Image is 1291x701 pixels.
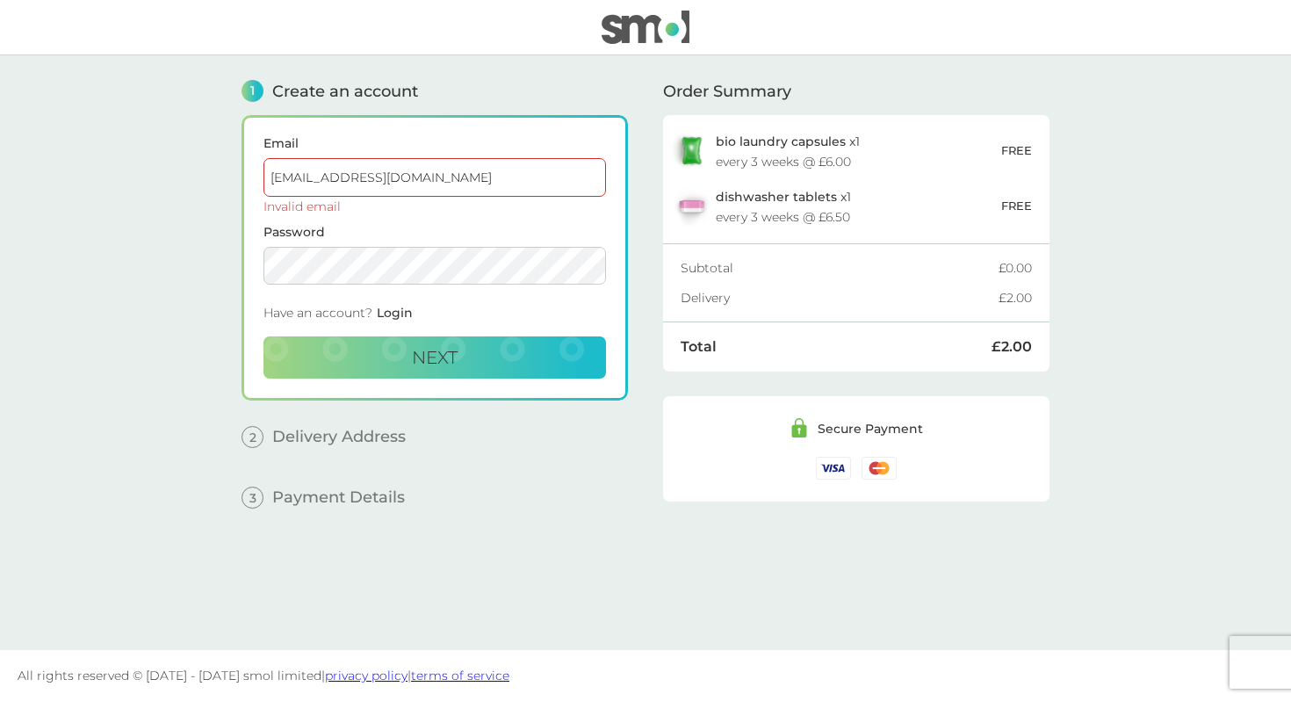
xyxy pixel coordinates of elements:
[716,189,837,205] span: dishwasher tablets
[716,155,851,168] div: every 3 weeks @ £6.00
[681,340,992,354] div: Total
[411,668,509,683] a: terms of service
[681,262,999,274] div: Subtotal
[999,292,1032,304] div: £2.00
[263,298,606,336] div: Have an account?
[716,211,850,223] div: every 3 weeks @ £6.50
[242,426,263,448] span: 2
[818,423,923,435] div: Secure Payment
[412,347,458,368] span: Next
[242,487,263,509] span: 3
[272,489,405,505] span: Payment Details
[325,668,407,683] a: privacy policy
[263,137,606,149] label: Email
[242,80,263,102] span: 1
[681,292,999,304] div: Delivery
[999,262,1032,274] div: £0.00
[1001,141,1032,160] p: FREE
[263,336,606,379] button: Next
[862,457,897,479] img: /assets/icons/cards/mastercard.svg
[272,429,406,444] span: Delivery Address
[377,305,413,321] span: Login
[992,340,1032,354] div: £2.00
[716,134,860,148] p: x 1
[1001,197,1032,215] p: FREE
[272,83,418,99] span: Create an account
[602,11,689,44] img: smol
[816,457,851,479] img: /assets/icons/cards/visa.svg
[663,83,791,99] span: Order Summary
[716,190,851,204] p: x 1
[263,226,606,238] label: Password
[263,200,606,213] div: Invalid email
[716,134,846,149] span: bio laundry capsules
